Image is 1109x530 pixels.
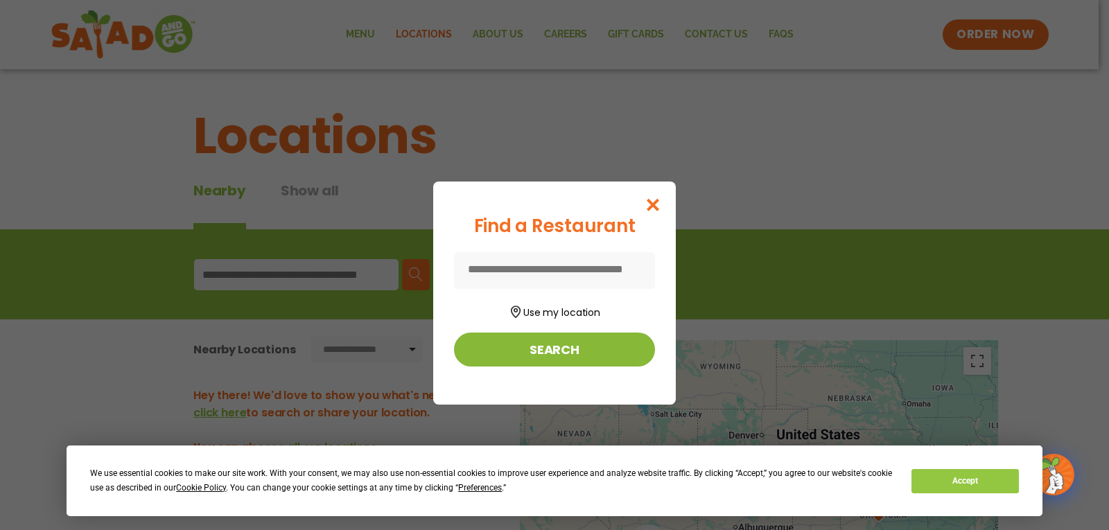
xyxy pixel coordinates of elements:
[454,333,655,366] button: Search
[458,483,502,493] span: Preferences
[176,483,226,493] span: Cookie Policy
[67,445,1042,516] div: Cookie Consent Prompt
[454,213,655,240] div: Find a Restaurant
[911,469,1018,493] button: Accept
[454,301,655,320] button: Use my location
[631,182,676,228] button: Close modal
[90,466,895,495] div: We use essential cookies to make our site work. With your consent, we may also use non-essential ...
